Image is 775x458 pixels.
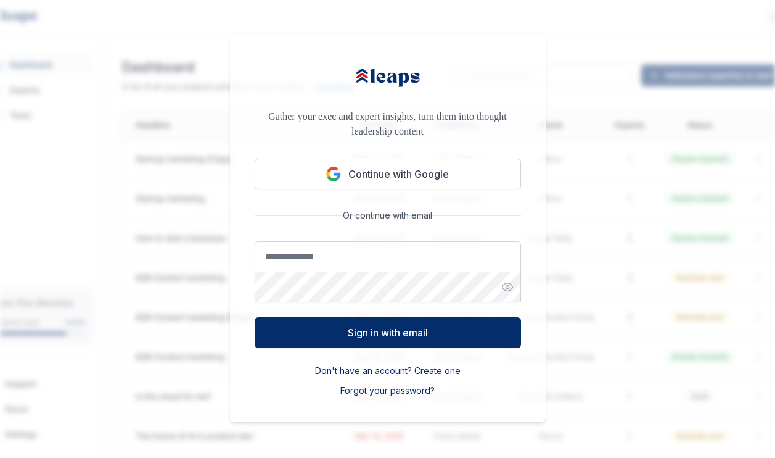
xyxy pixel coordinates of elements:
[354,60,422,94] img: Leaps
[340,385,435,397] button: Forgot your password?
[255,317,521,348] button: Sign in with email
[255,159,521,189] button: Continue with Google
[315,365,461,377] button: Don't have an account? Create one
[255,109,521,139] p: Gather your exec and expert insights, turn them into thought leadership content
[338,209,437,222] span: Or continue with email
[326,167,341,181] img: Google logo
